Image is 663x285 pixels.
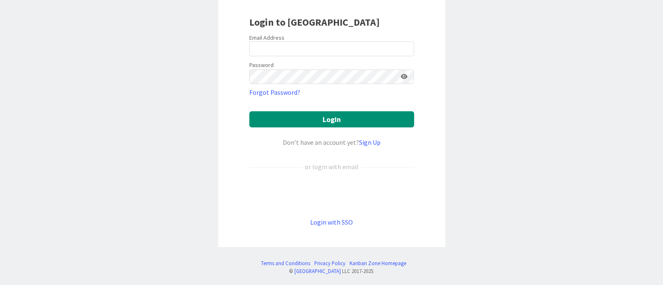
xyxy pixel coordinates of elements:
[350,259,406,267] a: Kanban Zone Homepage
[257,267,406,275] div: © LLC 2017- 2025 .
[249,34,284,41] label: Email Address
[310,218,353,226] a: Login with SSO
[249,137,414,147] div: Don’t have an account yet?
[249,16,380,29] b: Login to [GEOGRAPHIC_DATA]
[303,162,361,172] div: or login with email
[249,87,300,97] a: Forgot Password?
[249,111,414,127] button: Login
[245,185,418,204] iframe: Sign in with Google Button
[314,259,345,267] a: Privacy Policy
[294,268,341,274] a: [GEOGRAPHIC_DATA]
[261,259,310,267] a: Terms and Conditions
[249,61,274,69] label: Password
[359,138,381,146] a: Sign Up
